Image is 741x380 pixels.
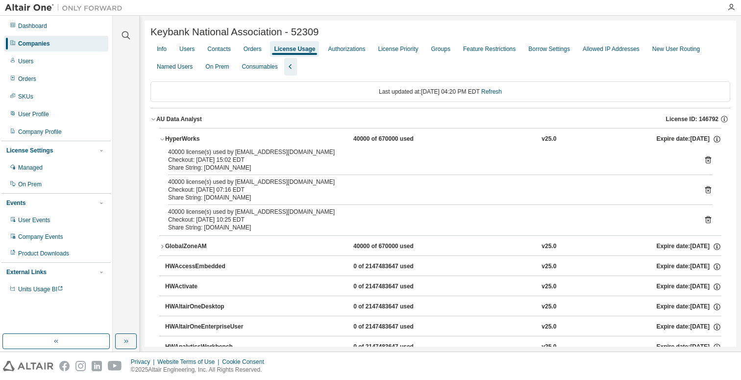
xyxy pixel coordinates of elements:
[18,22,47,30] div: Dashboard
[18,286,63,293] span: Units Usage BI
[378,45,419,53] div: License Priority
[18,250,69,257] div: Product Downloads
[18,128,62,136] div: Company Profile
[481,88,502,95] a: Refresh
[168,178,689,186] div: 40000 license(s) used by [EMAIL_ADDRESS][DOMAIN_NAME]
[150,26,319,38] span: Keybank National Association - 52309
[150,81,730,102] div: Last updated at: [DATE] 04:20 PM EDT
[542,135,556,144] div: v25.0
[157,63,193,71] div: Named Users
[165,282,253,291] div: HWActivate
[18,40,50,48] div: Companies
[157,45,167,53] div: Info
[6,147,53,154] div: License Settings
[165,343,253,352] div: HWAnalyticsWorkbench
[274,45,315,53] div: License Usage
[131,366,270,374] p: © 2025 Altair Engineering, Inc. All Rights Reserved.
[353,282,442,291] div: 0 of 2147483647 used
[6,199,25,207] div: Events
[168,208,689,216] div: 40000 license(s) used by [EMAIL_ADDRESS][DOMAIN_NAME]
[150,108,730,130] button: AU Data AnalystLicense ID: 146792
[353,303,442,311] div: 0 of 2147483647 used
[159,128,721,150] button: HyperWorks40000 of 670000 usedv25.0Expire date:[DATE]
[75,361,86,371] img: instagram.svg
[5,3,127,13] img: Altair One
[168,156,689,164] div: Checkout: [DATE] 15:02 EDT
[328,45,365,53] div: Authorizations
[18,233,63,241] div: Company Events
[542,343,556,352] div: v25.0
[353,135,442,144] div: 40000 of 670000 used
[353,343,442,352] div: 0 of 2147483647 used
[657,262,721,271] div: Expire date: [DATE]
[3,361,53,371] img: altair_logo.svg
[18,110,49,118] div: User Profile
[165,262,253,271] div: HWAccessEmbedded
[222,358,270,366] div: Cookie Consent
[542,242,556,251] div: v25.0
[165,316,721,338] button: HWAltairOneEnterpriseUser0 of 2147483647 usedv25.0Expire date:[DATE]
[657,323,721,331] div: Expire date: [DATE]
[657,282,721,291] div: Expire date: [DATE]
[542,262,556,271] div: v25.0
[165,135,253,144] div: HyperWorks
[165,323,253,331] div: HWAltairOneEnterpriseUser
[168,216,689,224] div: Checkout: [DATE] 10:25 EDT
[165,303,253,311] div: HWAltairOneDesktop
[207,45,230,53] div: Contacts
[165,276,721,298] button: HWActivate0 of 2147483647 usedv25.0Expire date:[DATE]
[165,296,721,318] button: HWAltairOneDesktop0 of 2147483647 usedv25.0Expire date:[DATE]
[18,216,50,224] div: User Events
[168,224,689,231] div: Share String: [DOMAIN_NAME]
[244,45,262,53] div: Orders
[657,242,721,251] div: Expire date: [DATE]
[353,323,442,331] div: 0 of 2147483647 used
[168,164,689,172] div: Share String: [DOMAIN_NAME]
[168,186,689,194] div: Checkout: [DATE] 07:16 EDT
[657,303,721,311] div: Expire date: [DATE]
[353,262,442,271] div: 0 of 2147483647 used
[542,303,556,311] div: v25.0
[242,63,277,71] div: Consumables
[59,361,70,371] img: facebook.svg
[108,361,122,371] img: youtube.svg
[168,148,689,156] div: 40000 license(s) used by [EMAIL_ADDRESS][DOMAIN_NAME]
[159,236,721,257] button: GlobalZoneAM40000 of 670000 usedv25.0Expire date:[DATE]
[168,194,689,202] div: Share String: [DOMAIN_NAME]
[165,242,253,251] div: GlobalZoneAM
[179,45,195,53] div: Users
[18,164,43,172] div: Managed
[657,343,721,352] div: Expire date: [DATE]
[18,93,33,101] div: SKUs
[92,361,102,371] img: linkedin.svg
[353,242,442,251] div: 40000 of 670000 used
[657,135,721,144] div: Expire date: [DATE]
[542,282,556,291] div: v25.0
[18,57,33,65] div: Users
[18,75,36,83] div: Orders
[18,180,42,188] div: On Prem
[165,336,721,358] button: HWAnalyticsWorkbench0 of 2147483647 usedv25.0Expire date:[DATE]
[156,115,202,123] div: AU Data Analyst
[542,323,556,331] div: v25.0
[205,63,229,71] div: On Prem
[652,45,700,53] div: New User Routing
[157,358,222,366] div: Website Terms of Use
[528,45,570,53] div: Borrow Settings
[666,115,718,123] span: License ID: 146792
[165,256,721,278] button: HWAccessEmbedded0 of 2147483647 usedv25.0Expire date:[DATE]
[6,268,47,276] div: External Links
[583,45,640,53] div: Allowed IP Addresses
[131,358,157,366] div: Privacy
[463,45,516,53] div: Feature Restrictions
[431,45,450,53] div: Groups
